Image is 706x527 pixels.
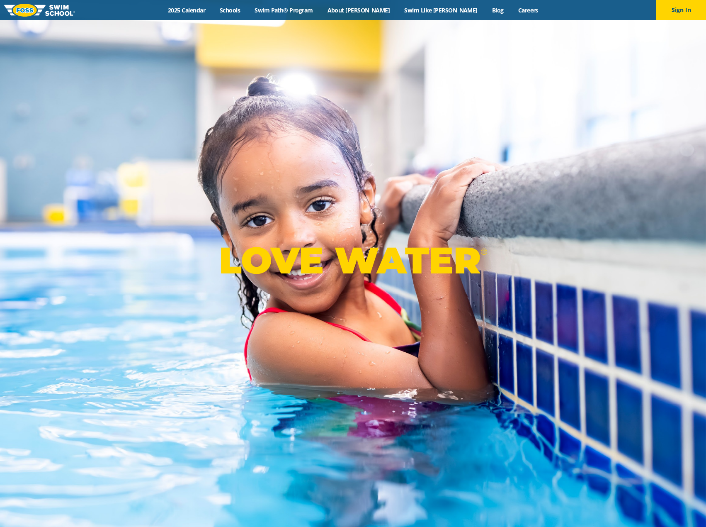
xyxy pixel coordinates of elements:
[247,6,320,14] a: Swim Path® Program
[511,6,545,14] a: Careers
[213,6,247,14] a: Schools
[161,6,213,14] a: 2025 Calendar
[320,6,397,14] a: About [PERSON_NAME]
[397,6,485,14] a: Swim Like [PERSON_NAME]
[4,4,75,17] img: FOSS Swim School Logo
[480,246,487,257] sup: ®
[219,238,487,283] p: LOVE WATER
[485,6,511,14] a: Blog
